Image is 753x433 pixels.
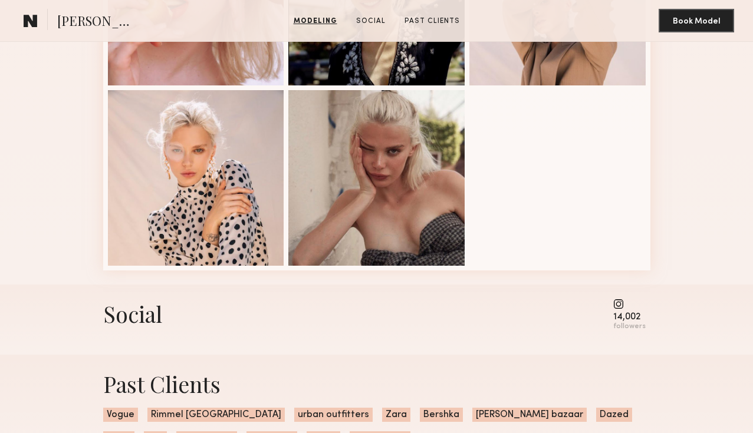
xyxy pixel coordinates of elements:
span: urban outfitters [294,408,373,422]
div: followers [613,322,646,331]
span: [PERSON_NAME] bazaar [472,408,587,422]
a: Social [351,16,390,27]
span: [PERSON_NAME] [57,12,139,32]
a: Book Model [659,15,734,25]
button: Book Model [659,9,734,32]
a: Modeling [289,16,342,27]
div: Social [103,299,162,328]
div: 14,002 [613,313,646,322]
span: Vogue [103,408,138,422]
span: Rimmel [GEOGRAPHIC_DATA] [147,408,285,422]
div: Past Clients [103,369,650,398]
span: Bershka [420,408,463,422]
span: Dazed [596,408,632,422]
a: Past Clients [400,16,465,27]
span: Zara [382,408,410,422]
